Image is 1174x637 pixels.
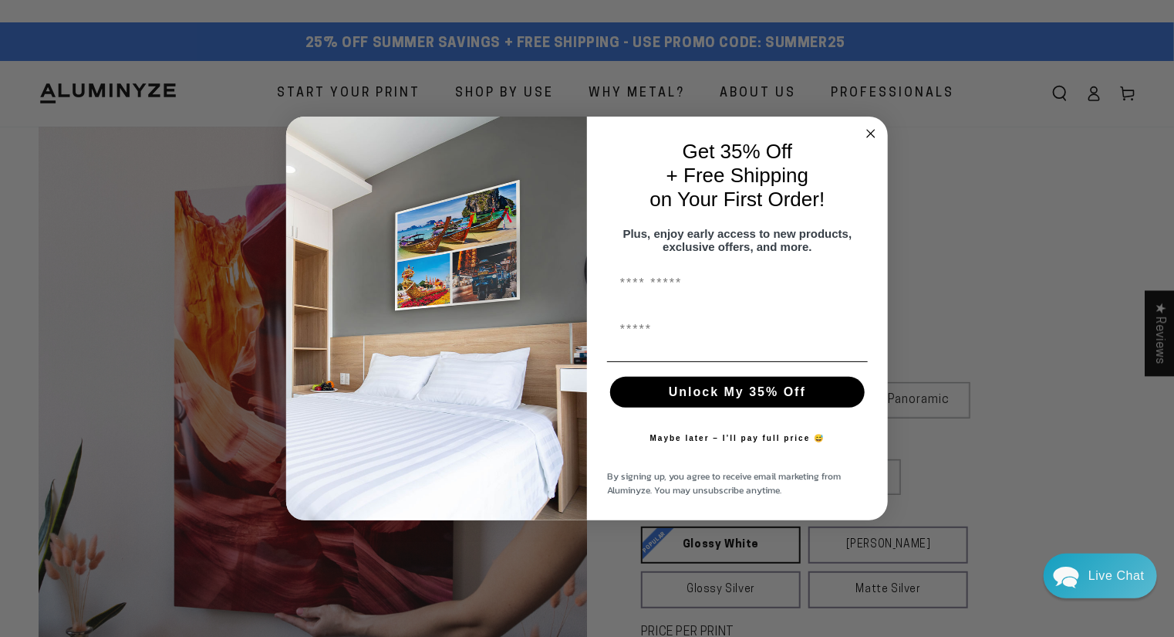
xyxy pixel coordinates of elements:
button: Close dialog [862,124,880,143]
button: Unlock My 35% Off [610,377,865,408]
span: on Your First Order! [650,188,825,211]
span: By signing up, you agree to receive email marketing from Aluminyze. You may unsubscribe anytime. [607,469,841,497]
button: Maybe later – I’ll pay full price 😅 [643,423,833,454]
div: Contact Us Directly [1088,554,1145,598]
img: 728e4f65-7e6c-44e2-b7d1-0292a396982f.jpeg [286,117,587,521]
span: Plus, enjoy early access to new products, exclusive offers, and more. [623,227,852,253]
img: underline [607,361,868,362]
span: + Free Shipping [666,164,808,187]
span: Get 35% Off [683,140,793,163]
div: Chat widget toggle [1044,554,1157,598]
